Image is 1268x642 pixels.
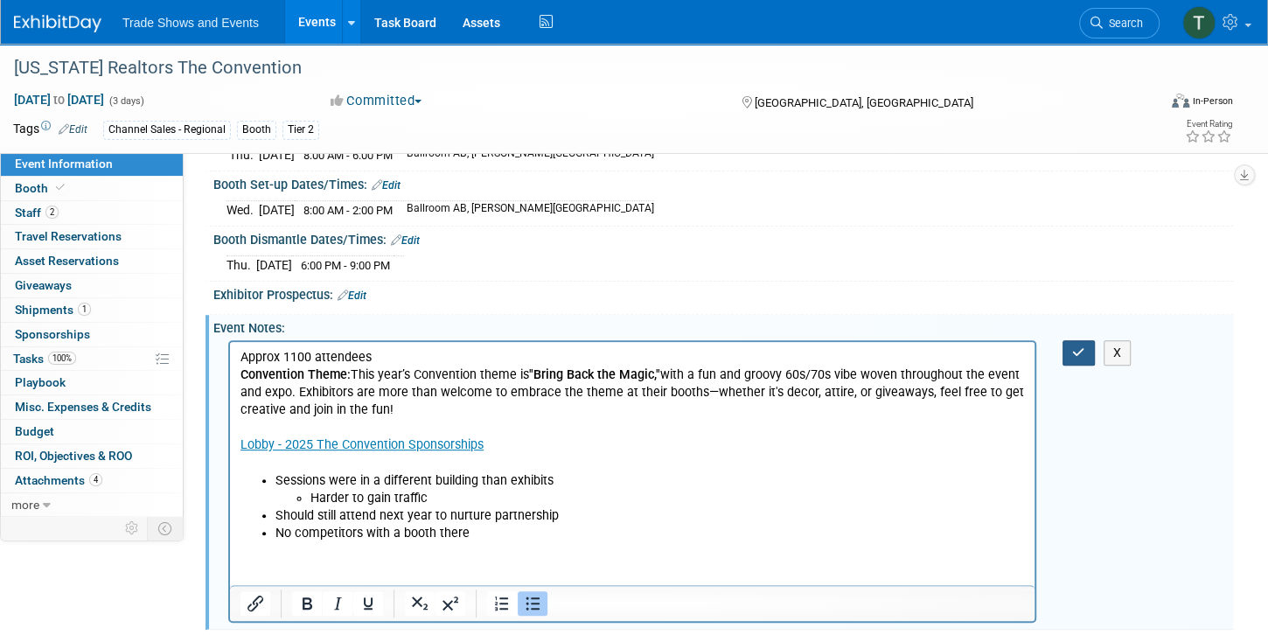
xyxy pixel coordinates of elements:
a: Event Information [1,152,183,176]
td: Tags [13,120,87,140]
button: Underline [353,591,383,616]
button: Italic [323,591,352,616]
img: ExhibitDay [14,15,101,32]
div: [US_STATE] Realtors The Convention [8,52,1129,84]
button: X [1104,340,1132,366]
span: Booth [15,181,68,195]
span: Misc. Expenses & Credits [15,400,151,414]
div: Booth Dismantle Dates/Times: [213,227,1233,249]
button: Subscript [405,591,435,616]
span: 1 [78,303,91,316]
button: Insert/edit link [240,591,270,616]
a: more [1,493,183,517]
span: Staff [15,206,59,220]
span: Event Information [15,157,113,171]
td: [DATE] [259,146,295,164]
td: Personalize Event Tab Strip [117,517,148,540]
a: Tasks100% [1,347,183,371]
a: Budget [1,420,183,443]
div: Event Notes: [213,315,1233,337]
td: Thu. [226,256,256,275]
div: In-Person [1192,94,1233,108]
span: Playbook [15,375,66,389]
span: Budget [15,424,54,438]
div: Tier 2 [282,121,319,139]
a: Misc. Expenses & Credits [1,395,183,419]
button: Superscript [435,591,465,616]
span: [GEOGRAPHIC_DATA], [GEOGRAPHIC_DATA] [755,96,973,109]
td: Wed. [226,201,259,220]
span: Tasks [13,352,76,366]
img: Format-Inperson.png [1172,94,1189,108]
div: Booth [237,121,276,139]
button: Numbered list [487,591,517,616]
span: 2 [45,206,59,219]
td: Thu. [226,146,259,164]
span: Search [1103,17,1143,30]
a: Booth [1,177,183,200]
a: Edit [372,179,401,192]
a: Playbook [1,371,183,394]
button: Bold [292,591,322,616]
button: Bullet list [518,591,547,616]
div: Event Rating [1185,120,1232,129]
span: Attachments [15,473,102,487]
a: Shipments1 [1,298,183,322]
span: 8:00 AM - 6:00 PM [303,149,393,162]
span: 6:00 PM - 9:00 PM [301,259,390,272]
div: Event Format [1052,91,1234,117]
td: Ballroom AB, [PERSON_NAME][GEOGRAPHIC_DATA] [396,201,654,220]
button: Committed [324,92,428,110]
span: Asset Reservations [15,254,119,268]
i: Booth reservation complete [56,183,65,192]
span: Giveaways [15,278,72,292]
span: [DATE] [DATE] [13,92,105,108]
div: Booth Set-up Dates/Times: [213,171,1233,194]
a: Edit [338,290,366,302]
a: Travel Reservations [1,225,183,248]
td: Ballroom AB, [PERSON_NAME][GEOGRAPHIC_DATA] [396,146,811,164]
a: Edit [59,123,87,136]
a: ROI, Objectives & ROO [1,444,183,468]
span: (3 days) [108,95,144,107]
span: to [51,93,67,107]
a: Staff2 [1,201,183,225]
td: [DATE] [259,201,295,220]
a: Asset Reservations [1,249,183,273]
td: [DATE] [256,256,292,275]
span: ROI, Objectives & ROO [15,449,132,463]
span: Trade Shows and Events [122,16,259,30]
span: 100% [48,352,76,365]
span: Sponsorships [15,327,90,341]
a: Edit [391,234,420,247]
td: Toggle Event Tabs [148,517,184,540]
img: Tiff Wagner [1182,6,1216,39]
span: 8:00 AM - 2:00 PM [303,204,393,217]
a: Search [1079,8,1160,38]
span: Travel Reservations [15,229,122,243]
span: Shipments [15,303,91,317]
a: Attachments4 [1,469,183,492]
span: more [11,498,39,512]
span: 4 [89,473,102,486]
iframe: Rich Text Area [230,342,1035,585]
div: Exhibitor Prospectus: [213,282,1233,304]
a: Giveaways [1,274,183,297]
div: Channel Sales - Regional [103,121,231,139]
a: Sponsorships [1,323,183,346]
